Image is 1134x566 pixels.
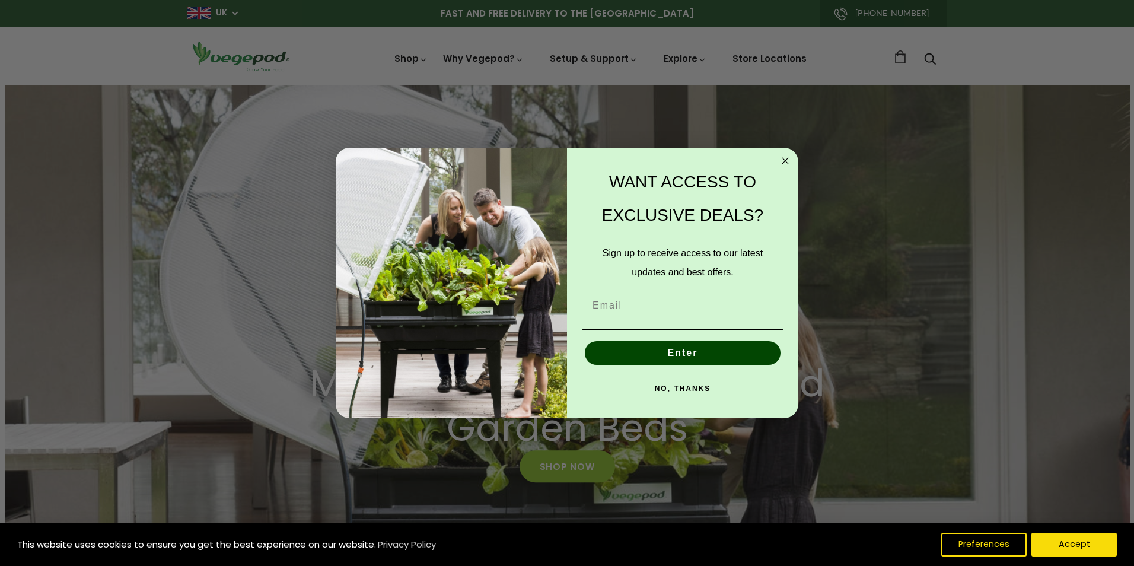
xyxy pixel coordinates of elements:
img: underline [582,329,783,330]
button: NO, THANKS [582,377,783,400]
button: Close dialog [778,154,792,168]
a: Privacy Policy (opens in a new tab) [376,534,438,555]
button: Accept [1031,533,1117,557]
input: Email [582,294,783,317]
span: Sign up to receive access to our latest updates and best offers. [603,248,763,277]
span: This website uses cookies to ensure you get the best experience on our website. [17,538,376,551]
img: e9d03583-1bb1-490f-ad29-36751b3212ff.jpeg [336,148,567,419]
span: WANT ACCESS TO EXCLUSIVE DEALS? [602,173,763,224]
button: Enter [585,341,781,365]
button: Preferences [941,533,1027,557]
